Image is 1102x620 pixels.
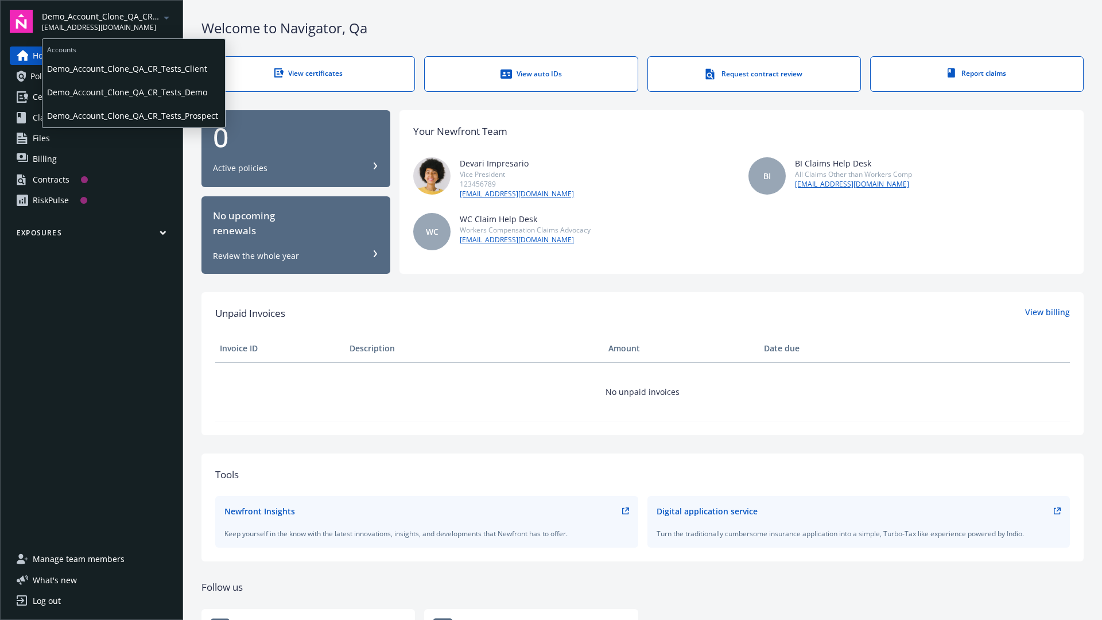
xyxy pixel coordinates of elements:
[10,170,173,189] a: Contracts
[213,123,379,151] div: 0
[10,108,173,127] a: Claims
[413,124,507,139] div: Your Newfront Team
[201,18,1084,38] div: Welcome to Navigator , Qa
[10,88,173,106] a: Certificates
[10,10,33,33] img: navigator-logo.svg
[33,191,69,210] div: RiskPulse
[33,150,57,168] span: Billing
[448,68,614,80] div: View auto IDs
[657,505,758,517] div: Digital application service
[201,56,415,92] a: View certificates
[657,529,1061,538] div: Turn the traditionally cumbersome insurance application into a simple, Turbo-Tax like experience ...
[795,179,912,189] a: [EMAIL_ADDRESS][DOMAIN_NAME]
[42,22,160,33] span: [EMAIL_ADDRESS][DOMAIN_NAME]
[225,68,391,78] div: View certificates
[42,10,160,22] span: Demo_Account_Clone_QA_CR_Tests_Prospect
[33,170,69,189] div: Contracts
[47,104,220,127] span: Demo_Account_Clone_QA_CR_Tests_Prospect
[671,68,837,80] div: Request contract review
[224,505,295,517] div: Newfront Insights
[604,335,759,362] th: Amount
[47,80,220,104] span: Demo_Account_Clone_QA_CR_Tests_Demo
[345,335,604,362] th: Description
[33,88,76,106] span: Certificates
[647,56,861,92] a: Request contract review
[30,67,59,86] span: Policies
[33,46,55,65] span: Home
[33,574,77,586] span: What ' s new
[894,68,1060,78] div: Report claims
[870,56,1084,92] a: Report claims
[763,170,771,182] span: BI
[1025,306,1070,321] a: View billing
[10,150,173,168] a: Billing
[426,226,439,238] span: WC
[460,157,574,169] div: Devari Impresario
[460,213,591,225] div: WC Claim Help Desk
[10,129,173,148] a: Files
[10,67,173,86] a: Policies
[795,157,912,169] div: BI Claims Help Desk
[42,10,173,33] button: Demo_Account_Clone_QA_CR_Tests_Prospect[EMAIL_ADDRESS][DOMAIN_NAME]arrowDropDown
[33,592,61,610] div: Log out
[10,574,95,586] button: What's new
[160,10,173,24] a: arrowDropDown
[10,550,173,568] a: Manage team members
[10,191,173,210] a: RiskPulse
[42,39,225,57] span: Accounts
[33,129,50,148] span: Files
[460,189,574,199] a: [EMAIL_ADDRESS][DOMAIN_NAME]
[460,235,591,245] a: [EMAIL_ADDRESS][DOMAIN_NAME]
[201,580,1084,595] div: Follow us
[460,169,574,179] div: Vice President
[201,110,390,188] button: 0Active policies
[413,157,451,195] img: photo
[460,179,574,189] div: 123456789
[424,56,638,92] a: View auto IDs
[759,335,889,362] th: Date due
[213,162,267,174] div: Active policies
[460,225,591,235] div: Workers Compensation Claims Advocacy
[213,250,299,262] div: Review the whole year
[33,108,59,127] span: Claims
[33,550,125,568] span: Manage team members
[215,306,285,321] span: Unpaid Invoices
[215,335,345,362] th: Invoice ID
[213,208,379,239] div: No upcoming renewals
[10,46,173,65] a: Home
[215,467,1070,482] div: Tools
[201,196,390,274] button: No upcomingrenewalsReview the whole year
[215,362,1070,421] td: No unpaid invoices
[10,228,173,242] button: Exposures
[224,529,629,538] div: Keep yourself in the know with the latest innovations, insights, and developments that Newfront h...
[47,57,220,80] span: Demo_Account_Clone_QA_CR_Tests_Client
[795,169,912,179] div: All Claims Other than Workers Comp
